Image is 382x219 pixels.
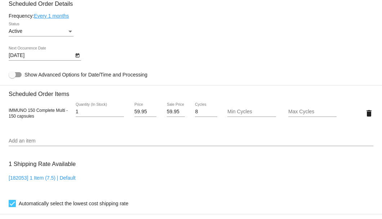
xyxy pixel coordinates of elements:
[9,156,76,172] h3: 1 Shipping Rate Available
[25,71,147,78] span: Show Advanced Options for Date/Time and Processing
[34,13,69,19] a: Every 1 months
[227,109,276,115] input: Min Cycles
[365,109,373,118] mat-icon: delete
[134,109,156,115] input: Price
[9,138,373,144] input: Add an item
[74,51,81,59] button: Open calendar
[9,28,22,34] span: Active
[19,199,128,208] span: Automatically select the lowest cost shipping rate
[9,175,76,181] a: [182053] 1 Item (7.5) | Default
[9,108,68,119] span: IMMUNO 150 Complete Multi - 150 capsules
[9,13,373,19] div: Frequency:
[9,0,373,7] h3: Scheduled Order Details
[195,109,217,115] input: Cycles
[288,109,337,115] input: Max Cycles
[76,109,124,115] input: Quantity (In Stock)
[9,53,74,58] input: Next Occurrence Date
[167,109,185,115] input: Sale Price
[9,85,373,97] h3: Scheduled Order Items
[9,29,74,34] mat-select: Status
